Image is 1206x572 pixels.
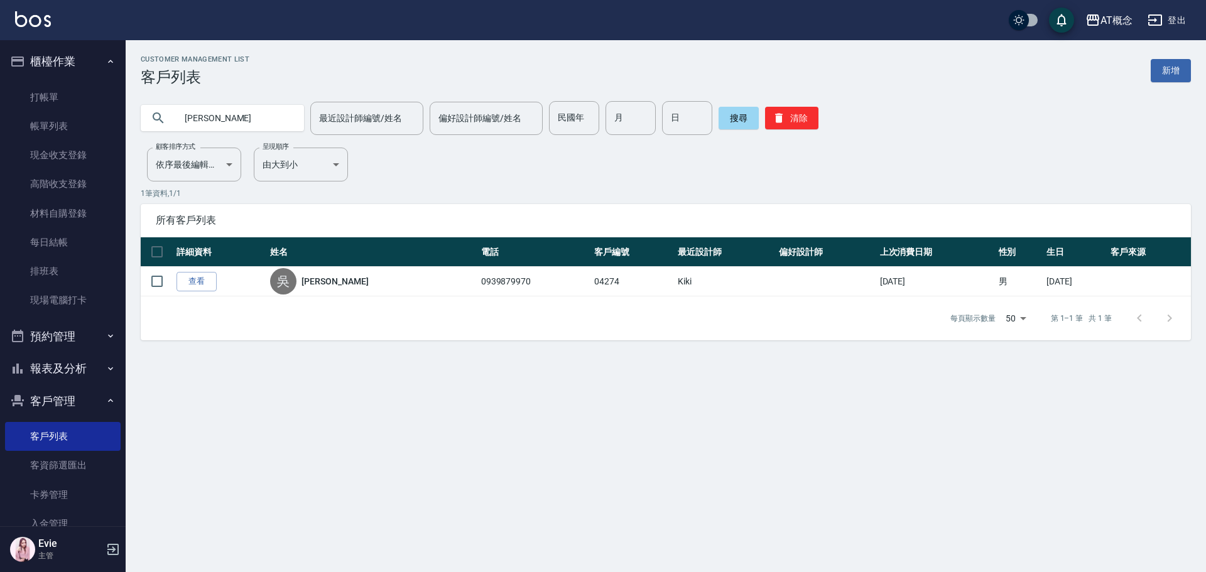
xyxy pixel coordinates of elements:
[156,214,1176,227] span: 所有客戶列表
[478,237,592,267] th: 電話
[877,237,996,267] th: 上次消費日期
[38,537,102,550] h5: Evie
[591,267,675,296] td: 04274
[1043,267,1107,296] td: [DATE]
[1001,301,1031,335] div: 50
[1151,59,1191,82] a: 新增
[719,107,759,129] button: 搜尋
[5,141,121,170] a: 現金收支登錄
[5,480,121,509] a: 卡券管理
[1051,313,1112,324] p: 第 1–1 筆 共 1 筆
[270,268,296,294] div: 吳
[776,237,877,267] th: 偏好設計師
[591,237,675,267] th: 客戶編號
[5,112,121,141] a: 帳單列表
[950,313,996,324] p: 每頁顯示數量
[5,83,121,112] a: 打帳單
[173,237,267,267] th: 詳細資料
[1080,8,1138,33] button: AT概念
[5,422,121,451] a: 客戶列表
[5,320,121,353] button: 預約管理
[5,385,121,418] button: 客戶管理
[5,228,121,257] a: 每日結帳
[177,272,217,291] a: 查看
[141,188,1191,199] p: 1 筆資料, 1 / 1
[38,550,102,561] p: 主管
[1143,9,1191,32] button: 登出
[877,267,996,296] td: [DATE]
[996,237,1043,267] th: 性別
[156,142,195,151] label: 顧客排序方式
[147,148,241,181] div: 依序最後編輯時間
[5,257,121,286] a: 排班表
[263,142,289,151] label: 呈現順序
[254,148,348,181] div: 由大到小
[10,537,35,562] img: Person
[5,199,121,228] a: 材料自購登錄
[1107,237,1191,267] th: 客戶來源
[1049,8,1074,33] button: save
[5,509,121,538] a: 入金管理
[301,275,368,288] a: [PERSON_NAME]
[765,107,818,129] button: 清除
[1100,13,1133,28] div: AT概念
[141,68,249,86] h3: 客戶列表
[5,45,121,78] button: 櫃檯作業
[675,237,776,267] th: 最近設計師
[5,286,121,315] a: 現場電腦打卡
[141,55,249,63] h2: Customer Management List
[176,101,294,135] input: 搜尋關鍵字
[5,352,121,385] button: 報表及分析
[996,267,1043,296] td: 男
[267,237,477,267] th: 姓名
[1043,237,1107,267] th: 生日
[5,451,121,480] a: 客資篩選匯出
[675,267,776,296] td: Kiki
[15,11,51,27] img: Logo
[478,267,592,296] td: 0939879970
[5,170,121,198] a: 高階收支登錄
